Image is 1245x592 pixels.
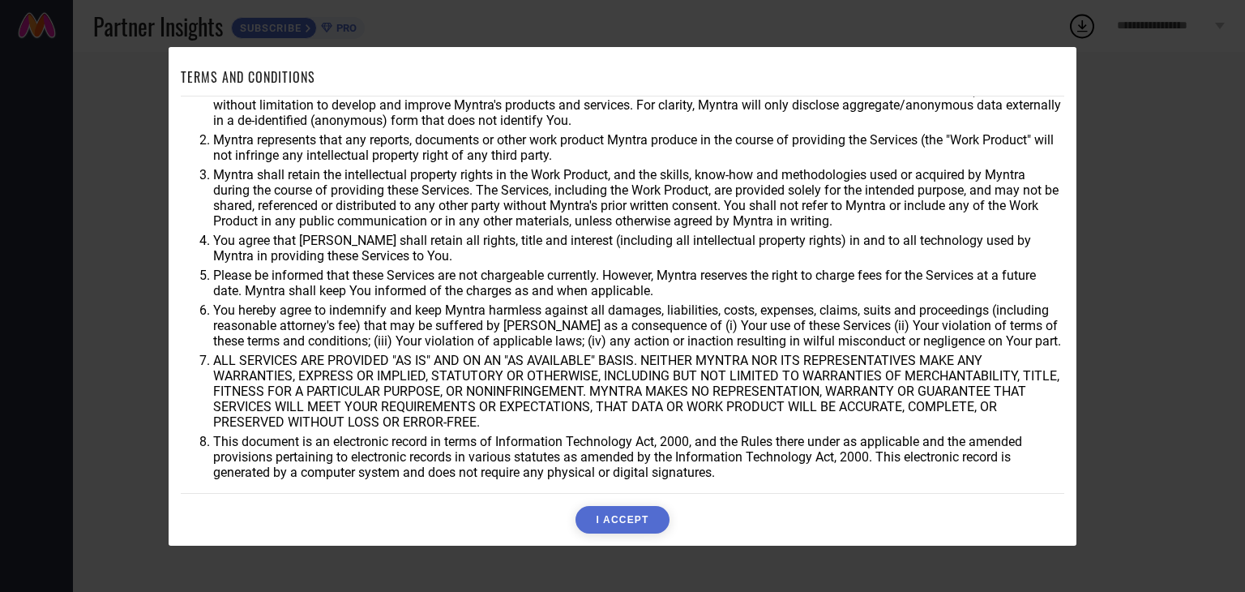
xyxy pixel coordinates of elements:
[213,132,1064,163] li: Myntra represents that any reports, documents or other work product Myntra produce in the course ...
[213,167,1064,229] li: Myntra shall retain the intellectual property rights in the Work Product, and the skills, know-ho...
[213,434,1064,480] li: This document is an electronic record in terms of Information Technology Act, 2000, and the Rules...
[213,302,1064,349] li: You hereby agree to indemnify and keep Myntra harmless against all damages, liabilities, costs, e...
[213,353,1064,430] li: ALL SERVICES ARE PROVIDED "AS IS" AND ON AN "AS AVAILABLE" BASIS. NEITHER MYNTRA NOR ITS REPRESEN...
[181,67,315,87] h1: TERMS AND CONDITIONS
[575,506,669,534] button: I ACCEPT
[213,233,1064,264] li: You agree that [PERSON_NAME] shall retain all rights, title and interest (including all intellect...
[213,82,1064,128] li: You agree that Myntra may use aggregate and anonymized data for any business purpose during or af...
[213,268,1064,298] li: Please be informed that these Services are not chargeable currently. However, Myntra reserves the...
